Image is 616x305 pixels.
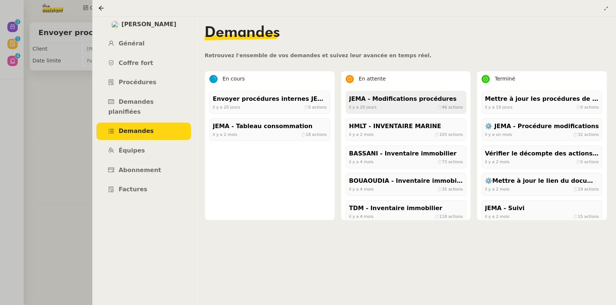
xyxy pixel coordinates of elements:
[349,159,374,164] span: il y a 4 mois
[301,132,327,137] span: ⏱
[578,186,583,191] span: 19
[578,132,583,137] span: 32
[119,79,156,86] span: Procédures
[96,74,191,91] a: Procédures
[205,25,280,40] span: Demandes
[584,214,599,219] span: actions
[442,186,447,191] span: 35
[448,186,463,191] span: actions
[584,104,599,109] span: actions
[223,76,245,82] span: En cours
[96,142,191,160] a: Équipes
[119,186,147,193] span: Factures
[119,147,145,154] span: Équipes
[119,40,144,47] span: Général
[434,214,463,219] span: ⏱
[575,104,599,109] span: ⏱
[439,132,447,137] span: 103
[495,76,515,82] span: Terminé
[437,159,463,164] span: ⏱
[573,186,599,191] span: ⏱
[485,121,599,131] div: ⚙️ JEMA - Procédure modifications
[349,132,374,137] span: il y a 2 mois
[448,132,463,137] span: actions
[111,21,119,29] img: users%2F1KZeGoDA7PgBs4M3FMhJkcSWXSs1%2Favatar%2F872c3928-ebe4-491f-ae76-149ccbe264e1
[96,93,191,120] a: Demandes planifiées
[434,132,463,137] span: ⏱
[448,159,463,164] span: actions
[584,132,599,137] span: actions
[581,159,583,164] span: 0
[485,132,512,137] span: il y a un mois
[96,55,191,72] a: Coffre fort
[122,20,177,30] span: [PERSON_NAME]
[213,104,240,109] span: il y a 20 jours
[485,149,599,159] div: Vérifier le décompte des actions JEMA
[439,214,447,219] span: 118
[349,214,374,219] span: il y a 4 mois
[485,104,512,109] span: il y a 19 jours
[213,121,327,131] div: JEMA - Tableau consommation
[96,162,191,179] a: Abonnement
[485,186,510,191] span: il y a 2 mois
[437,104,463,109] span: ⏱
[575,159,599,164] span: ⏱
[584,186,599,191] span: actions
[96,123,191,140] a: Demandes
[108,98,154,115] span: Demandes planifiées
[448,104,463,109] span: actions
[448,214,463,219] span: actions
[359,76,386,82] span: En attente
[306,132,311,137] span: 18
[349,203,463,213] div: TDM - Inventaire immobilier
[584,159,599,164] span: actions
[349,176,463,186] div: BOUAOUDIA - Inventaire immobilier
[442,104,447,109] span: 46
[205,52,431,58] span: Retrouvez l'ensemble de vos demandes et suivez leur avancée en temps réel.
[442,159,447,164] span: 73
[312,132,327,137] span: actions
[485,214,510,219] span: il y a 2 mois
[119,127,154,134] span: Demandes
[213,132,237,137] span: il y a 2 mois
[119,167,161,174] span: Abonnement
[573,214,599,219] span: ⏱
[308,104,311,109] span: 0
[303,104,327,109] span: ⏱
[213,94,327,104] div: Envoyer procédures internes JEMA
[485,203,599,213] div: JEMA - Suivi
[581,104,583,109] span: 0
[119,59,153,66] span: Coffre fort
[312,104,327,109] span: actions
[485,159,510,164] span: il y a 2 mois
[578,214,583,219] span: 15
[349,121,463,131] div: HMLT - INVENTAIRE MARINE
[485,176,599,186] div: ⚙️Mettre à jour le lien du document Collection
[349,94,463,104] div: JEMA - Modifications procédures
[437,186,463,191] span: ⏱
[349,149,463,159] div: BASSANI - Inventaire immobilier
[485,94,599,104] div: Mettre à jour les procédures de classification
[96,35,191,52] a: Général
[349,186,374,191] span: il y a 4 mois
[573,132,599,137] span: ⏱
[349,104,376,109] span: il y a 20 jours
